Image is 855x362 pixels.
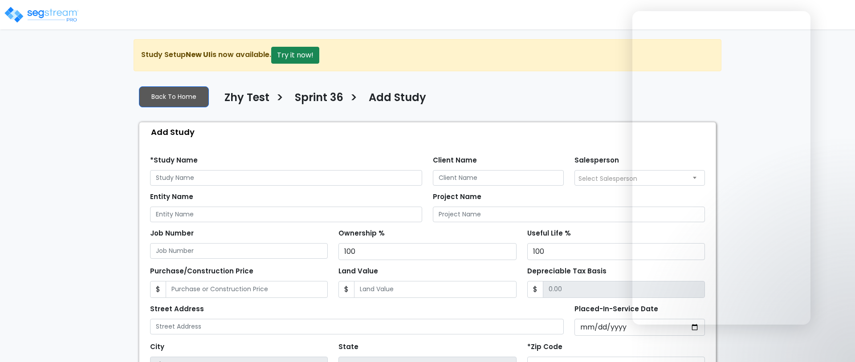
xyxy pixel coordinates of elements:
[338,342,358,352] label: State
[527,342,562,352] label: *Zip Code
[362,91,426,110] a: Add Study
[789,332,810,353] iframe: Intercom live chat
[150,207,422,222] input: Entity Name
[224,91,269,106] h4: Zhy Test
[4,6,79,24] img: logo_pro_r.png
[276,90,284,108] h3: >
[150,304,204,314] label: Street Address
[144,122,716,142] div: Add Study
[527,281,543,298] span: $
[433,192,481,202] label: Project Name
[433,155,477,166] label: Client Name
[150,155,198,166] label: *Study Name
[338,228,385,239] label: Ownership %
[354,281,516,298] input: Land Value
[134,39,721,71] div: Study Setup is now available.
[186,49,211,60] strong: New UI
[288,91,343,110] a: Sprint 36
[150,281,166,298] span: $
[218,91,269,110] a: Zhy Test
[295,91,343,106] h4: Sprint 36
[369,91,426,106] h4: Add Study
[350,90,358,108] h3: >
[150,170,422,186] input: Study Name
[433,170,564,186] input: Client Name
[150,319,564,334] input: Street Address
[338,243,516,260] input: Ownership %
[574,155,619,166] label: Salesperson
[527,228,571,239] label: Useful Life %
[150,192,193,202] label: Entity Name
[578,174,637,183] span: Select Salesperson
[574,304,658,314] label: Placed-In-Service Date
[338,281,354,298] span: $
[150,342,164,352] label: City
[150,228,194,239] label: Job Number
[338,266,378,277] label: Land Value
[139,86,209,107] a: Back To Home
[150,266,253,277] label: Purchase/Construction Price
[150,243,328,259] input: Job Number
[543,281,705,298] input: 0.00
[527,266,607,277] label: Depreciable Tax Basis
[433,207,705,222] input: Project Name
[527,243,705,260] input: Useful Life %
[166,281,328,298] input: Purchase or Construction Price
[271,47,319,64] button: Try it now!
[632,11,810,325] iframe: Intercom live chat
